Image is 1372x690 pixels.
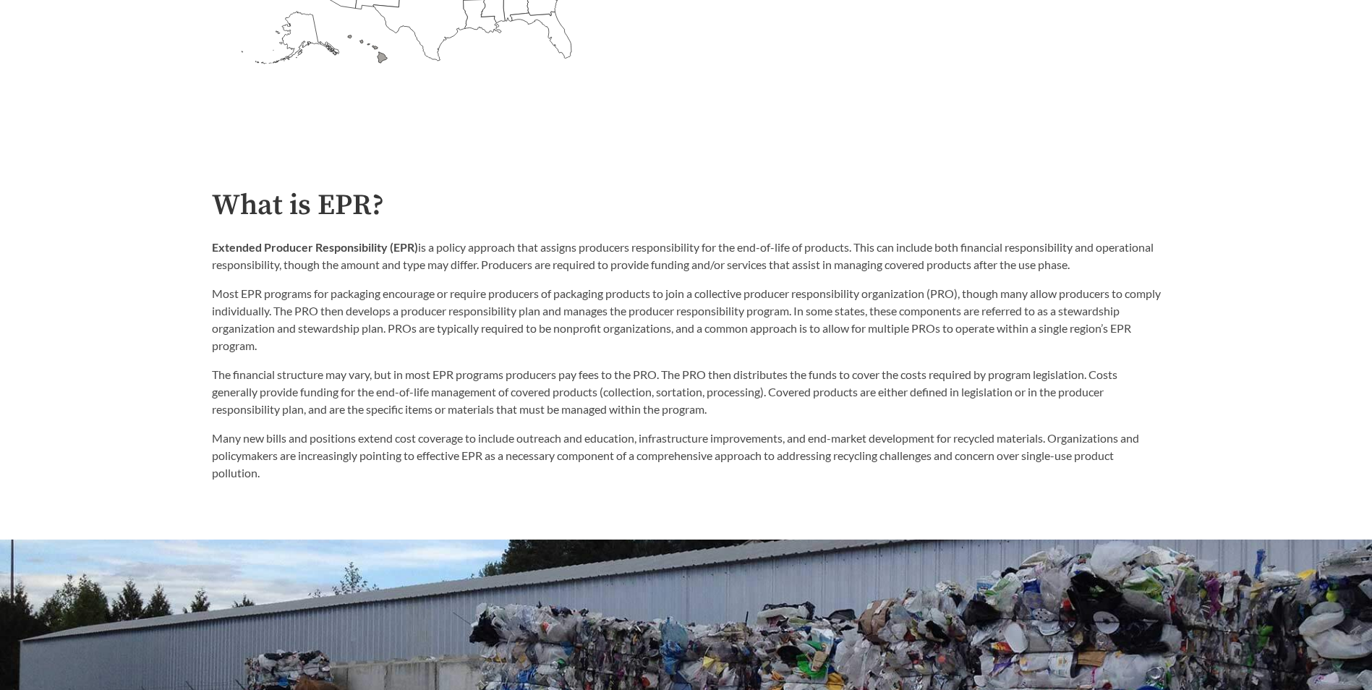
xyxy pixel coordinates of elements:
[212,285,1161,354] p: Most EPR programs for packaging encourage or require producers of packaging products to join a co...
[212,240,418,254] strong: Extended Producer Responsibility (EPR)
[212,239,1161,273] p: is a policy approach that assigns producers responsibility for the end-of-life of products. This ...
[212,430,1161,482] p: Many new bills and positions extend cost coverage to include outreach and education, infrastructu...
[212,366,1161,418] p: The financial structure may vary, but in most EPR programs producers pay fees to the PRO. The PRO...
[212,189,1161,222] h2: What is EPR?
